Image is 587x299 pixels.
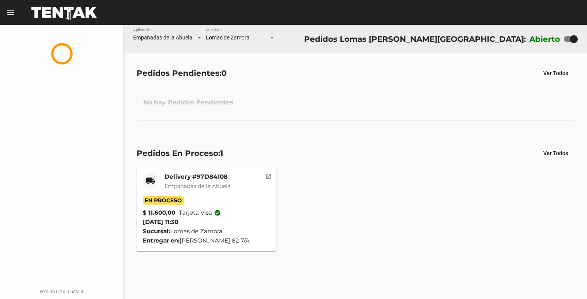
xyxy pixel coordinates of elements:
label: Abierto [529,33,560,45]
strong: Entregar en: [143,237,180,244]
span: Tarjeta visa [179,208,221,217]
iframe: chat widget [554,268,579,291]
div: Pedidos Lomas [PERSON_NAME][GEOGRAPHIC_DATA]: [304,33,526,45]
span: Ver Todos [543,70,568,76]
div: [PERSON_NAME] 82 7/A [143,236,270,245]
span: [DATE] 11:30 [143,218,178,226]
span: Empanadas de la Abuela [164,183,231,190]
div: Pedidos Pendientes: [137,67,227,79]
div: Pedidos En Proceso: [137,147,223,159]
mat-icon: local_shipping [146,176,155,185]
button: Ver Todos [537,66,574,80]
div: version 0.20.0-beta.4 [6,288,117,296]
span: Ver Todos [543,150,568,156]
mat-icon: menu [6,8,15,17]
span: 0 [221,68,227,78]
mat-card-title: Delivery #97D84108 [164,173,231,181]
span: Lomas de Zamora [206,34,250,41]
mat-icon: check_circle [214,209,221,216]
strong: Sucursal: [143,227,170,235]
span: En Proceso [143,196,184,205]
button: Ver Todos [537,146,574,160]
span: 1 [220,149,223,158]
strong: $ 11.600,00 [143,208,175,217]
span: Empanadas de la Abuela [133,34,192,41]
div: Lomas de Zamora [143,227,270,236]
mat-icon: open_in_new [265,172,272,179]
h3: No hay Pedidos Pendientes [137,91,240,114]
